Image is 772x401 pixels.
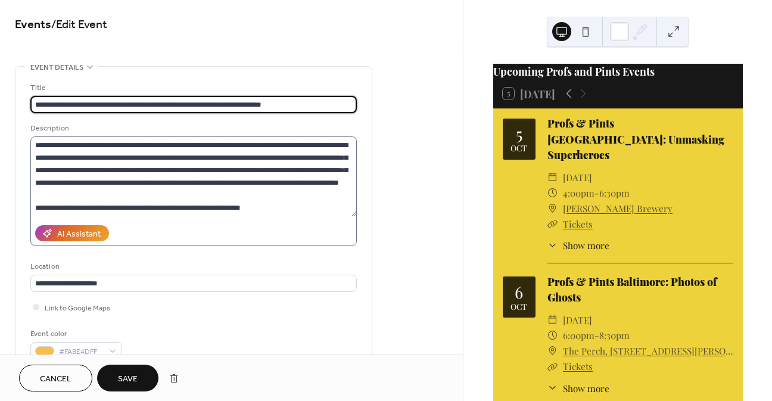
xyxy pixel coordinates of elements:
div: ​ [547,359,558,374]
button: ​Show more [547,238,609,252]
span: #FABE4DFF [59,346,103,358]
span: Event details [30,61,83,74]
div: Location [30,260,354,273]
span: Link to Google Maps [45,302,110,315]
a: Tickets [563,360,593,372]
div: ​ [547,185,558,201]
div: Title [30,82,354,94]
a: The Perch, [STREET_ADDRESS][PERSON_NAME] [563,343,733,359]
button: Cancel [19,365,92,391]
a: [PERSON_NAME] Brewery [563,201,673,216]
div: 5 [516,125,522,142]
div: ​ [547,238,558,252]
span: 6:00pm [563,328,594,343]
a: Tickets [563,217,593,230]
span: Cancel [40,373,71,386]
div: Oct [510,303,527,311]
div: Upcoming Profs and Pints Events [493,64,743,79]
span: Show more [563,238,609,252]
span: - [594,185,599,201]
div: Oct [510,144,527,153]
span: 8:30pm [599,328,630,343]
div: Description [30,122,354,135]
span: [DATE] [563,170,592,185]
span: [DATE] [563,312,592,328]
div: ​ [547,170,558,185]
button: ​Show more [547,381,609,395]
div: ​ [547,343,558,359]
button: Save [97,365,158,391]
button: AI Assistant [35,225,109,241]
div: AI Assistant [57,228,101,241]
span: - [594,328,599,343]
span: Show more [563,381,609,395]
a: Profs & Pints Baltimore: Photos of Ghosts [547,275,717,304]
div: ​ [547,216,558,232]
a: Profs & Pints [GEOGRAPHIC_DATA]: Unmasking Superheroes [547,116,724,161]
span: Save [118,373,138,386]
span: 4:00pm [563,185,594,201]
div: 6 [515,284,523,300]
div: ​ [547,312,558,328]
div: Event color [30,328,120,340]
span: 6:30pm [599,185,630,201]
span: / Edit Event [51,13,107,36]
div: ​ [547,328,558,343]
div: ​ [547,201,558,216]
a: Events [15,13,51,36]
div: ​ [547,381,558,395]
